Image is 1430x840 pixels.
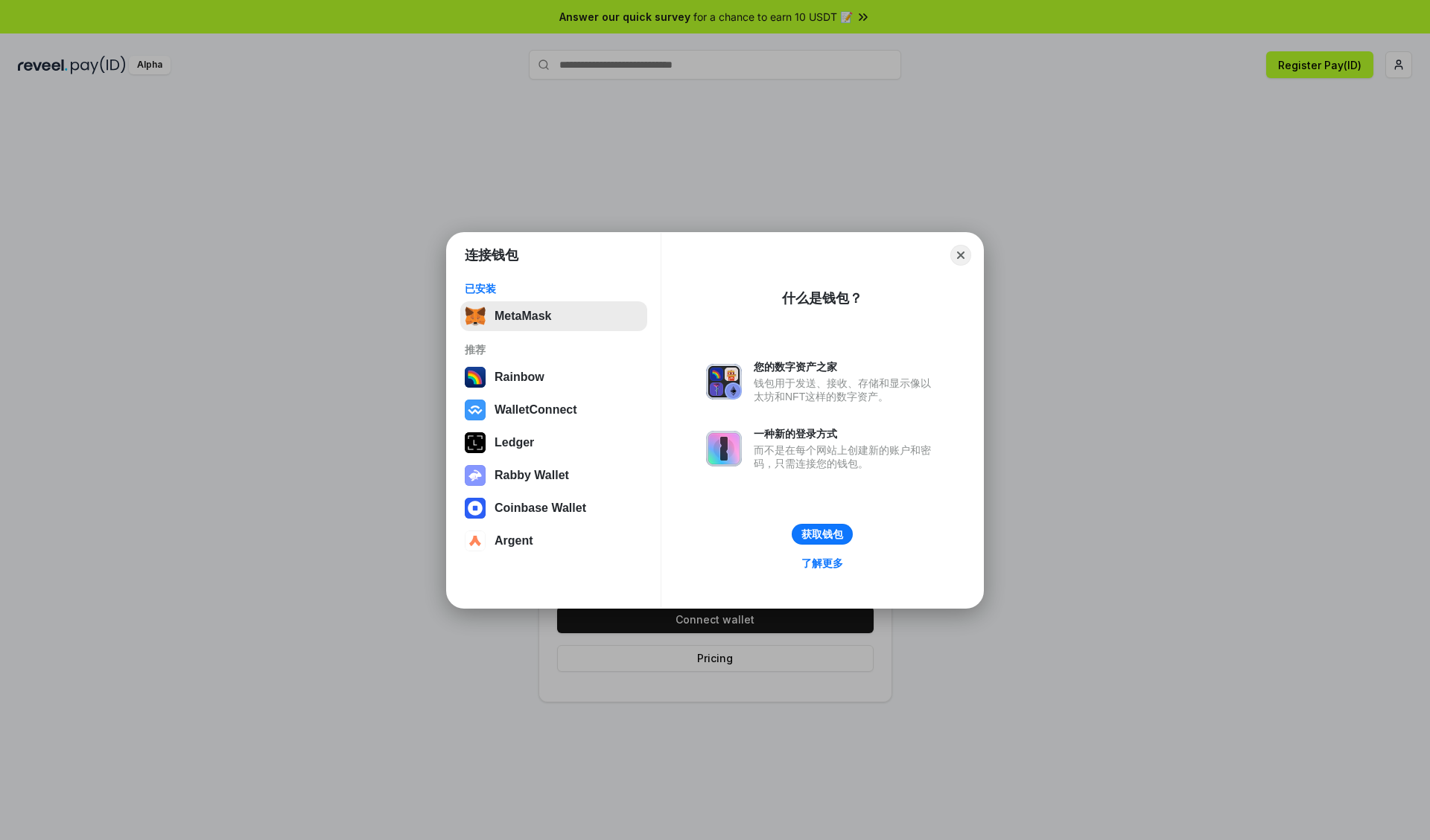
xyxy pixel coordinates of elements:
[495,403,577,417] div: WalletConnect
[754,360,938,373] div: 您的数字资产之家
[792,554,852,573] a: 了解更多
[460,362,647,392] button: Rainbow
[706,364,742,400] img: svg+xml,%3Csvg%20xmlns%3D%22http%3A%2F%2Fwww.w3.org%2F2000%2Fsvg%22%20fill%3D%22none%22%20viewBox...
[465,367,486,388] img: svg+xml,%3Csvg%20width%3D%22120%22%20height%3D%22120%22%20viewBox%3D%220%200%20120%20120%22%20fil...
[465,465,486,486] img: svg+xml,%3Csvg%20xmlns%3D%22http%3A%2F%2Fwww.w3.org%2F2000%2Fsvg%22%20fill%3D%22none%22%20viewBox...
[801,528,843,541] div: 获取钱包
[495,310,551,323] div: MetaMask
[465,530,486,551] img: svg+xml,%3Csvg%20width%3D%2228%22%20height%3D%2228%22%20viewBox%3D%220%200%2028%2028%22%20fill%3D...
[460,428,647,458] button: Ledger
[465,343,643,356] div: 推荐
[460,526,647,556] button: Argent
[754,427,938,440] div: 一种新的登录方式
[460,461,647,490] button: Rabby Wallet
[465,282,643,295] div: 已安装
[465,246,518,264] h1: 连接钱包
[460,301,647,331] button: MetaMask
[465,306,486,327] img: svg+xml,%3Csvg%20fill%3D%22none%22%20height%3D%2233%22%20viewBox%3D%220%200%2035%2033%22%20width%...
[706,431,742,467] img: svg+xml,%3Csvg%20xmlns%3D%22http%3A%2F%2Fwww.w3.org%2F2000%2Fsvg%22%20fill%3D%22none%22%20viewBox...
[754,376,938,403] div: 钱包用于发送、接收、存储和显示像以太坊和NFT这样的数字资产。
[495,371,544,384] div: Rainbow
[495,534,533,548] div: Argent
[465,498,486,519] img: svg+xml,%3Csvg%20width%3D%2228%22%20height%3D%2228%22%20viewBox%3D%220%200%2028%2028%22%20fill%3D...
[782,289,862,307] div: 什么是钱包？
[465,400,486,420] img: svg+xml,%3Csvg%20width%3D%2228%22%20height%3D%2228%22%20viewBox%3D%220%200%2028%2028%22%20fill%3D...
[950,245,971,266] button: Close
[460,493,647,523] button: Coinbase Wallet
[495,469,569,482] div: Rabby Wallet
[801,557,843,570] div: 了解更多
[495,501,586,515] div: Coinbase Wallet
[754,443,938,470] div: 而不是在每个网站上创建新的账户和密码，只需连接您的钱包。
[460,395,647,425] button: WalletConnect
[465,432,486,453] img: svg+xml,%3Csvg%20xmlns%3D%22http%3A%2F%2Fwww.w3.org%2F2000%2Fsvg%22%20width%3D%2228%22%20height%3...
[792,524,853,545] button: 获取钱包
[495,436,534,449] div: Ledger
